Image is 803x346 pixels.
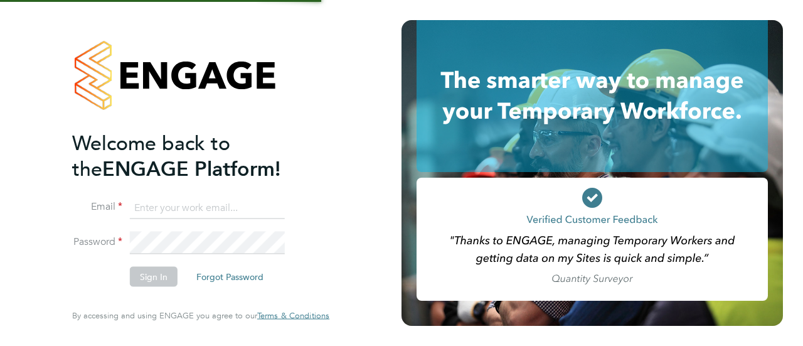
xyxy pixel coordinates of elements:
label: Password [72,235,122,249]
span: Welcome back to the [72,131,230,181]
input: Enter your work email... [130,197,285,219]
button: Forgot Password [186,267,274,287]
a: Terms & Conditions [257,311,329,321]
span: Terms & Conditions [257,310,329,321]
label: Email [72,200,122,214]
button: Sign In [130,267,178,287]
h2: ENGAGE Platform! [72,130,317,181]
span: By accessing and using ENGAGE you agree to our [72,310,329,321]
